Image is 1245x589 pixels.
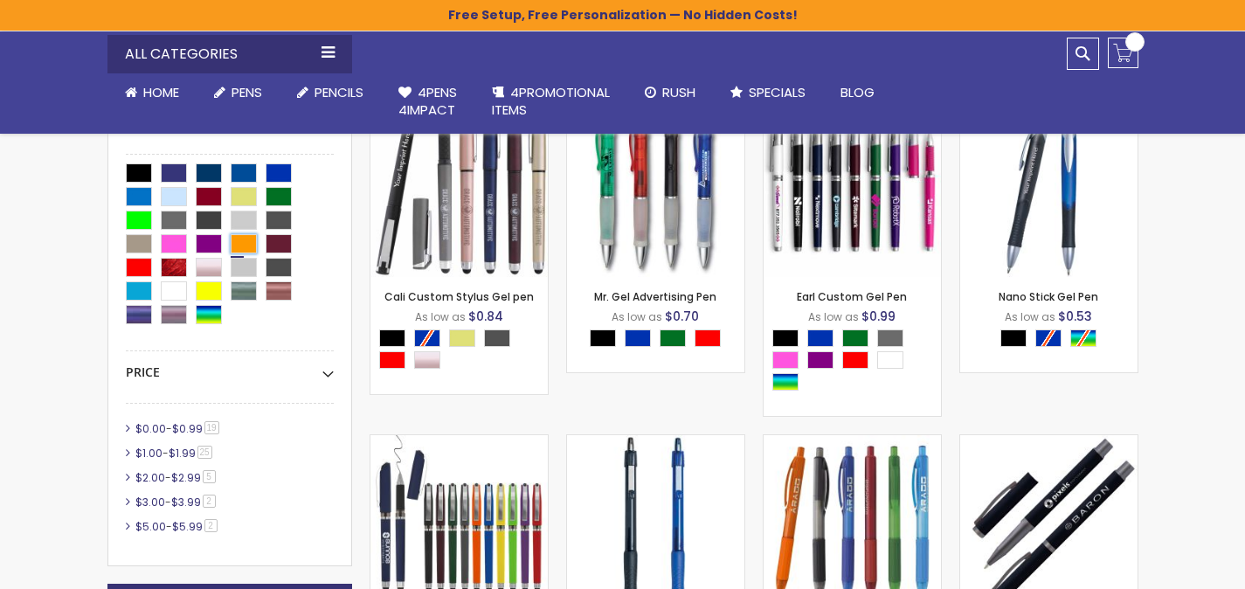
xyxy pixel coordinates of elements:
a: Rush [627,73,713,112]
a: Mr. Gel Advertising Pen [594,289,716,304]
div: Gold [449,329,475,347]
span: Pens [232,83,262,101]
div: Pink [772,351,799,369]
span: $5.99 [172,519,203,534]
span: $0.70 [665,308,699,325]
span: $1.00 [135,446,163,461]
a: Earl Custom Gel Pen [797,289,907,304]
img: Mr. Gel Advertising pen [567,100,744,277]
div: Black [772,329,799,347]
span: As low as [808,309,859,324]
span: Home [143,83,179,101]
div: Assorted [772,373,799,391]
a: Pens [197,73,280,112]
div: Grey [877,329,903,347]
span: 5 [203,470,216,483]
span: Pencils [315,83,363,101]
img: Earl Custom Gel Pen [764,100,941,277]
div: Red [379,351,405,369]
a: Blog [823,73,892,112]
div: Green [842,329,868,347]
div: Blue [807,329,833,347]
a: Specials [713,73,823,112]
div: Blue [625,329,651,347]
a: Nano Stick Gel Pen [999,289,1098,304]
a: $3.00-$3.992 [131,495,222,509]
a: $2.00-$2.995 [131,470,222,485]
span: 4PROMOTIONAL ITEMS [492,83,610,119]
span: As low as [612,309,662,324]
span: 2 [204,519,218,532]
div: Select A Color [590,329,730,351]
div: Select A Color [772,329,941,395]
span: 4Pens 4impact [398,83,457,119]
div: White [877,351,903,369]
a: Pencils [280,73,381,112]
span: $0.99 [172,421,203,436]
div: Red [842,351,868,369]
a: #882 Custom GEL PEN [567,434,744,449]
div: Purple [807,351,833,369]
span: $0.99 [861,308,896,325]
span: 2 [203,495,216,508]
a: Cliff Gel Ink Pens [764,434,941,449]
a: $1.00-$1.9925 [131,446,218,461]
span: $0.53 [1058,308,1092,325]
a: Home [107,73,197,112]
span: 25 [197,446,212,459]
div: Green [660,329,686,347]
span: As low as [1005,309,1055,324]
div: Black [1000,329,1027,347]
div: All Categories [107,35,352,73]
div: Price [126,351,334,381]
div: Gunmetal [484,329,510,347]
a: $0.00-$0.9919 [131,421,225,436]
span: $2.99 [171,470,201,485]
div: Red [695,329,721,347]
span: Blog [840,83,875,101]
span: $2.00 [135,470,165,485]
img: Nano Stick Gel Pen [960,100,1138,277]
span: $0.00 [135,421,166,436]
a: Bowie Rollerball Softy Pen - Laser [960,434,1138,449]
a: $5.00-$5.992 [131,519,224,534]
span: $5.00 [135,519,166,534]
div: Rose Gold [414,351,440,369]
a: 4PROMOTIONALITEMS [474,73,627,130]
span: 19 [204,421,219,434]
a: Cali Custom Stylus Gel pen [384,289,534,304]
span: As low as [415,309,466,324]
div: Select A Color [1000,329,1105,351]
span: Specials [749,83,806,101]
span: Rush [662,83,695,101]
img: Cali Custom Stylus Gel pen [370,100,548,277]
div: Black [379,329,405,347]
span: $3.00 [135,495,165,509]
span: $3.99 [171,495,201,509]
a: 4Pens4impact [381,73,474,130]
div: Select A Color [379,329,548,373]
span: $1.99 [169,446,196,461]
span: $0.84 [468,308,503,325]
a: Avendale Velvet Touch Stylus Gel Pen [370,434,548,449]
div: Black [590,329,616,347]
